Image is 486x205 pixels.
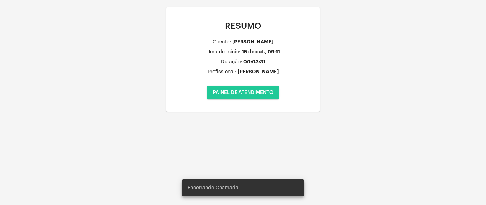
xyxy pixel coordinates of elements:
[242,49,280,54] div: 15 de out., 09:11
[232,39,273,44] div: [PERSON_NAME]
[172,21,314,31] p: RESUMO
[213,90,273,95] span: PAINEL DE ATENDIMENTO
[187,184,238,191] span: Encerrando Chamada
[213,40,231,45] div: Cliente:
[207,86,279,99] button: PAINEL DE ATENDIMENTO
[243,59,265,64] div: 00:03:31
[238,69,279,74] div: [PERSON_NAME]
[221,59,242,65] div: Duração:
[208,69,236,75] div: Profissional:
[206,49,241,55] div: Hora de inicio:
